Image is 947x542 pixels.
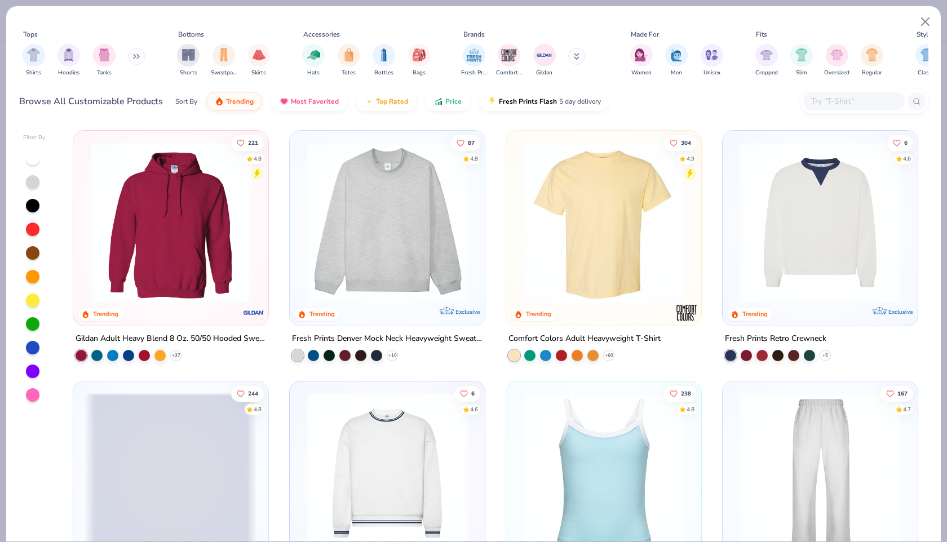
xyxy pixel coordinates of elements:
[215,97,224,106] img: trending.gif
[76,332,266,346] div: Gildan Adult Heavy Blend 8 Oz. 50/50 Hooded Sweatshirt
[301,142,473,303] img: f5d85501-0dbb-4ee4-b115-c08fa3845d83
[681,390,691,396] span: 238
[664,135,697,150] button: Like
[19,95,163,108] div: Browse All Customizable Products
[307,48,320,61] img: Hats Image
[508,332,661,346] div: Comfort Colors Adult Heavyweight T-Shirt
[461,44,487,77] button: filter button
[291,97,339,106] span: Most Favorited
[755,69,778,77] span: Cropped
[302,44,325,77] button: filter button
[374,69,393,77] span: Bottles
[408,44,431,77] div: filter for Bags
[536,69,552,77] span: Gildan
[470,154,478,163] div: 4.8
[533,44,556,77] div: filter for Gildan
[343,48,355,61] img: Totes Image
[451,135,480,150] button: Like
[790,44,813,77] button: filter button
[26,69,41,77] span: Shirts
[249,140,259,145] span: 221
[665,44,688,77] div: filter for Men
[342,69,356,77] span: Totes
[23,44,45,77] div: filter for Shirts
[426,92,470,111] button: Price
[631,69,652,77] span: Women
[499,97,557,106] span: Fresh Prints Flash
[463,29,485,39] div: Brands
[468,140,475,145] span: 87
[533,44,556,77] button: filter button
[755,44,778,77] div: filter for Cropped
[338,44,360,77] div: filter for Totes
[175,96,197,106] div: Sort By
[689,142,862,303] img: e55d29c3-c55d-459c-bfd9-9b1c499ab3c6
[378,48,390,61] img: Bottles Image
[470,405,478,414] div: 4.6
[903,405,911,414] div: 4.7
[496,69,522,77] span: Comfort Colors
[471,390,475,396] span: 6
[473,142,646,303] img: a90f7c54-8796-4cb2-9d6e-4e9644cfe0fe
[824,44,849,77] button: filter button
[479,92,609,111] button: Fresh Prints Flash5 day delivery
[373,44,395,77] div: filter for Bottles
[232,135,264,150] button: Like
[631,29,659,39] div: Made For
[180,69,197,77] span: Shorts
[376,97,408,106] span: Top Rated
[303,29,340,39] div: Accessories
[247,44,270,77] button: filter button
[725,332,826,346] div: Fresh Prints Retro Crewneck
[27,48,40,61] img: Shirts Image
[23,29,38,39] div: Tops
[251,69,266,77] span: Skirts
[755,44,778,77] button: filter button
[675,301,698,324] img: Comfort Colors logo
[501,47,517,64] img: Comfort Colors Image
[388,352,397,359] span: + 10
[880,385,913,401] button: Like
[365,97,374,106] img: TopRated.gif
[172,352,180,359] span: + 37
[687,405,694,414] div: 4.8
[57,44,80,77] button: filter button
[496,44,522,77] button: filter button
[671,69,682,77] span: Men
[211,44,237,77] button: filter button
[93,44,116,77] button: filter button
[338,44,360,77] button: filter button
[254,154,262,163] div: 4.8
[408,44,431,77] button: filter button
[373,44,395,77] button: filter button
[861,44,883,77] button: filter button
[445,97,462,106] span: Price
[795,48,808,61] img: Slim Image
[211,44,237,77] div: filter for Sweatpants
[903,154,911,163] div: 4.6
[703,69,720,77] span: Unisex
[178,29,204,39] div: Bottoms
[307,69,320,77] span: Hats
[665,44,688,77] button: filter button
[211,69,237,77] span: Sweatpants
[887,135,913,150] button: Like
[915,44,938,77] div: filter for Classic
[810,95,897,108] input: Try "T-Shirt"
[496,44,522,77] div: filter for Comfort Colors
[701,44,723,77] div: filter for Unisex
[830,48,843,61] img: Oversized Image
[247,44,270,77] div: filter for Skirts
[630,44,653,77] div: filter for Women
[466,47,483,64] img: Fresh Prints Image
[824,69,849,77] span: Oversized
[705,48,718,61] img: Unisex Image
[559,95,601,108] span: 5 day delivery
[226,97,254,106] span: Trending
[536,47,553,64] img: Gildan Image
[413,48,425,61] img: Bags Image
[918,69,936,77] span: Classic
[356,92,417,111] button: Top Rated
[182,48,195,61] img: Shorts Image
[635,48,648,61] img: Women Image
